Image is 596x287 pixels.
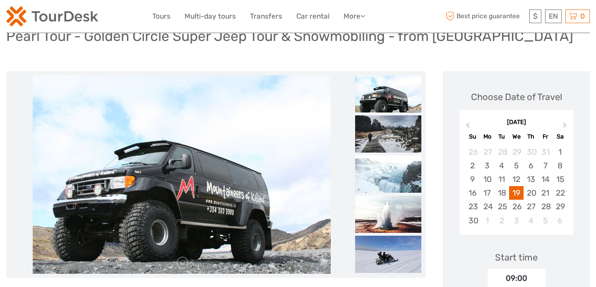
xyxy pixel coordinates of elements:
[495,186,509,200] div: Choose Tuesday, November 18th, 2025
[538,145,553,159] div: Choose Friday, October 31st, 2025
[465,186,480,200] div: Choose Sunday, November 16th, 2025
[524,159,538,172] div: Choose Thursday, November 6th, 2025
[524,131,538,142] div: Th
[480,200,495,213] div: Choose Monday, November 24th, 2025
[509,186,524,200] div: Choose Wednesday, November 19th, 2025
[495,214,509,227] div: Choose Tuesday, December 2nd, 2025
[152,10,171,22] a: Tours
[33,75,331,274] img: 5909776347d8488e9d87be5bfd9784d2_main_slider.jpeg
[538,200,553,213] div: Choose Friday, November 28th, 2025
[553,200,567,213] div: Choose Saturday, November 29th, 2025
[471,91,562,103] div: Choose Date of Travel
[355,196,421,233] img: d20006cff51242719c6f2951424a6da4_slider_thumbnail.jpeg
[465,145,480,159] div: Choose Sunday, October 26th, 2025
[465,172,480,186] div: Choose Sunday, November 9th, 2025
[545,10,562,23] div: EN
[509,214,524,227] div: Choose Wednesday, December 3rd, 2025
[538,131,553,142] div: Fr
[553,172,567,186] div: Choose Saturday, November 15th, 2025
[509,131,524,142] div: We
[533,12,538,20] span: $
[480,186,495,200] div: Choose Monday, November 17th, 2025
[509,172,524,186] div: Choose Wednesday, November 12th, 2025
[579,12,586,20] span: 0
[553,214,567,227] div: Choose Saturday, December 6th, 2025
[509,159,524,172] div: Choose Wednesday, November 5th, 2025
[480,214,495,227] div: Choose Monday, December 1st, 2025
[538,186,553,200] div: Choose Friday, November 21st, 2025
[296,10,329,22] a: Car rental
[524,214,538,227] div: Choose Thursday, December 4th, 2025
[509,145,524,159] div: Choose Wednesday, October 29th, 2025
[444,10,528,23] span: Best price guarantee
[459,118,573,127] div: [DATE]
[524,172,538,186] div: Choose Thursday, November 13th, 2025
[250,10,282,22] a: Transfers
[480,145,495,159] div: Choose Monday, October 27th, 2025
[355,75,421,112] img: 5909776347d8488e9d87be5bfd9784d2_slider_thumbnail.jpeg
[344,10,365,22] a: More
[538,159,553,172] div: Choose Friday, November 7th, 2025
[553,131,567,142] div: Sa
[465,159,480,172] div: Choose Sunday, November 2nd, 2025
[465,214,480,227] div: Choose Sunday, November 30th, 2025
[355,115,421,153] img: f4ee769743ea48a6ad0ab2d038370ecb_slider_thumbnail.jpeg
[495,159,509,172] div: Choose Tuesday, November 4th, 2025
[559,120,572,134] button: Next Month
[6,6,98,26] img: 120-15d4194f-c635-41b9-a512-a3cb382bfb57_logo_small.png
[553,159,567,172] div: Choose Saturday, November 8th, 2025
[462,145,570,227] div: month 2025-11
[6,28,573,45] h1: Pearl Tour - Golden Circle Super Jeep Tour & Snowmobiling - from [GEOGRAPHIC_DATA]
[355,155,421,193] img: f15003c3cc8f47e885b70257023623dd_slider_thumbnail.jpeg
[495,145,509,159] div: Choose Tuesday, October 28th, 2025
[480,172,495,186] div: Choose Monday, November 10th, 2025
[95,13,105,23] button: Open LiveChat chat widget
[553,186,567,200] div: Choose Saturday, November 22nd, 2025
[460,120,473,134] button: Previous Month
[465,131,480,142] div: Su
[495,251,538,264] div: Start time
[185,10,236,22] a: Multi-day tours
[355,236,421,273] img: b8822a8826ec45d5825b92fa4f601ae4_slider_thumbnail.jpg
[495,172,509,186] div: Choose Tuesday, November 11th, 2025
[465,200,480,213] div: Choose Sunday, November 23rd, 2025
[480,131,495,142] div: Mo
[538,172,553,186] div: Choose Friday, November 14th, 2025
[553,145,567,159] div: Choose Saturday, November 1st, 2025
[12,14,94,21] p: We're away right now. Please check back later!
[524,200,538,213] div: Choose Thursday, November 27th, 2025
[524,145,538,159] div: Choose Thursday, October 30th, 2025
[538,214,553,227] div: Choose Friday, December 5th, 2025
[495,131,509,142] div: Tu
[495,200,509,213] div: Choose Tuesday, November 25th, 2025
[509,200,524,213] div: Choose Wednesday, November 26th, 2025
[524,186,538,200] div: Choose Thursday, November 20th, 2025
[480,159,495,172] div: Choose Monday, November 3rd, 2025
